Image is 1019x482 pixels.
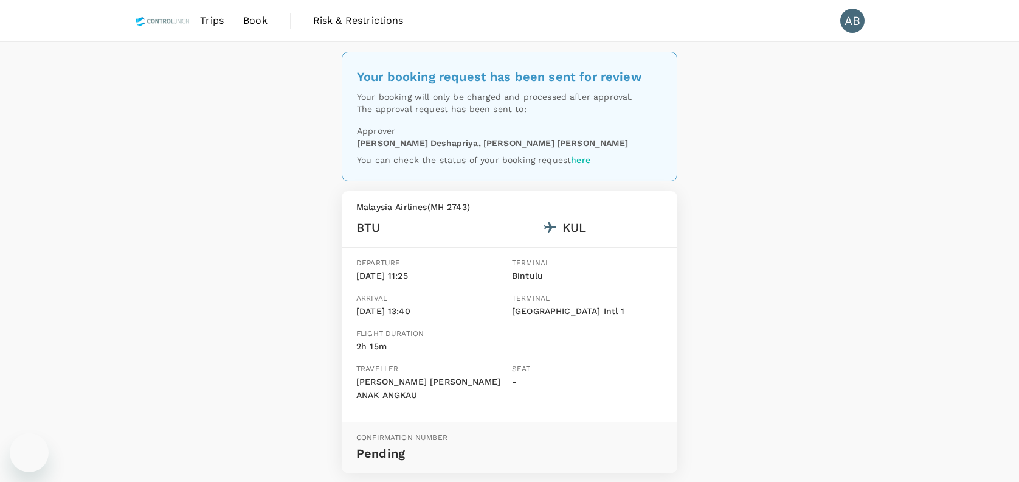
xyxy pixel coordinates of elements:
iframe: Button to launch messaging window [10,433,49,472]
p: - [512,375,663,389]
p: Terminal [512,257,663,270]
div: AB [840,9,865,33]
p: Departure [356,257,507,270]
span: Trips [200,13,224,28]
p: Seat [512,363,663,375]
p: Flight duration [356,328,424,340]
p: Confirmation number [356,432,663,444]
div: BTU [356,218,380,237]
p: The approval request has been sent to: [357,103,662,115]
div: KUL [562,218,586,237]
a: here [571,155,590,165]
img: Control Union Malaysia Sdn. Bhd. [135,7,190,34]
p: Arrival [356,293,507,305]
span: Book [243,13,268,28]
p: Bintulu [512,270,663,283]
p: Your booking will only be charged and processed after approval. [357,91,662,103]
p: Terminal [512,293,663,305]
p: 2h 15m [356,340,424,354]
p: [DATE] 11:25 [356,270,507,283]
span: Risk & Restrictions [313,13,404,28]
p: Malaysia Airlines ( MH 2743 ) [356,201,663,213]
p: Approver [357,125,662,137]
p: [PERSON_NAME] [PERSON_NAME] ANAK ANGKAU [356,375,507,402]
p: Pending [356,444,663,463]
p: You can check the status of your booking request [357,154,662,166]
p: [DATE] 13:40 [356,305,507,318]
p: [PERSON_NAME] [PERSON_NAME] [483,137,628,149]
p: [GEOGRAPHIC_DATA] Intl 1 [512,305,663,318]
p: Traveller [356,363,507,375]
div: Your booking request has been sent for review [357,67,662,86]
p: [PERSON_NAME] Deshapriya , [357,137,481,149]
